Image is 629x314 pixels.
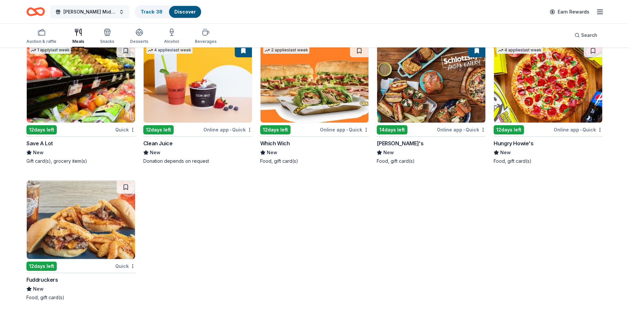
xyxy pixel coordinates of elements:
[377,125,407,134] div: 14 days left
[320,126,369,134] div: Online app Quick
[72,39,84,44] div: Meals
[29,47,71,54] div: 1 apply last week
[195,39,217,44] div: Beverages
[130,39,148,44] div: Desserts
[463,127,465,132] span: •
[26,139,53,147] div: Save A Lot
[203,126,252,134] div: Online app Quick
[26,158,135,164] div: Gift card(s), grocery item(s)
[580,127,581,132] span: •
[230,127,231,132] span: •
[26,294,135,301] div: Food, gift card(s)
[494,139,533,147] div: Hungry Howie's
[144,44,252,123] img: Image for Clean Juice
[26,276,58,284] div: Fuddruckers
[135,5,202,18] button: Track· 38Discover
[26,39,56,44] div: Auction & raffle
[164,26,179,47] button: Alcohol
[33,149,44,157] span: New
[26,180,135,301] a: Image for Fuddruckers 12days leftQuickFuddruckersNewFood, gift card(s)
[260,125,291,134] div: 12 days left
[260,44,369,164] a: Image for Which Wich2 applieslast week12days leftOnline app•QuickWhich WichNewFood, gift card(s)
[143,139,173,147] div: Clean Juice
[260,158,369,164] div: Food, gift card(s)
[115,126,135,134] div: Quick
[383,149,394,157] span: New
[141,9,162,14] a: Track· 38
[33,285,44,293] span: New
[494,44,602,123] img: Image for Hungry Howie's
[26,26,56,47] button: Auction & raffle
[63,8,116,16] span: [PERSON_NAME] Middle School Student PTA Meetings
[260,139,290,147] div: Which Wich
[494,44,603,164] a: Image for Hungry Howie's4 applieslast week12days leftOnline app•QuickHungry Howie'sNewFood, gift ...
[346,127,348,132] span: •
[261,44,369,123] img: Image for Which Wich
[494,125,524,134] div: 12 days left
[143,158,252,164] div: Donation depends on request
[26,125,57,134] div: 12 days left
[581,31,597,39] span: Search
[115,262,135,270] div: Quick
[497,47,543,54] div: 4 applies last week
[26,4,45,19] a: Home
[546,6,593,18] a: Earn Rewards
[100,26,114,47] button: Snacks
[377,139,423,147] div: [PERSON_NAME]'s
[437,126,486,134] div: Online app Quick
[27,44,135,123] img: Image for Save A Lot
[569,29,603,42] button: Search
[267,149,277,157] span: New
[174,9,196,14] a: Discover
[143,44,252,164] a: Image for Clean Juice4 applieslast week12days leftOnline app•QuickClean JuiceNewDonation depends ...
[143,125,174,134] div: 12 days left
[377,44,485,123] img: Image for Schlotzsky's
[164,39,179,44] div: Alcohol
[494,158,603,164] div: Food, gift card(s)
[26,44,135,164] a: Image for Save A Lot1 applylast week12days leftQuickSave A LotNewGift card(s), grocery item(s)
[72,26,84,47] button: Meals
[27,181,135,259] img: Image for Fuddruckers
[146,47,192,54] div: 4 applies last week
[150,149,160,157] span: New
[377,158,486,164] div: Food, gift card(s)
[130,26,148,47] button: Desserts
[500,149,511,157] span: New
[195,26,217,47] button: Beverages
[377,44,486,164] a: Image for Schlotzsky's14days leftOnline app•Quick[PERSON_NAME]'sNewFood, gift card(s)
[100,39,114,44] div: Snacks
[26,262,57,271] div: 12 days left
[50,5,129,18] button: [PERSON_NAME] Middle School Student PTA Meetings
[554,126,603,134] div: Online app Quick
[263,47,309,54] div: 2 applies last week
